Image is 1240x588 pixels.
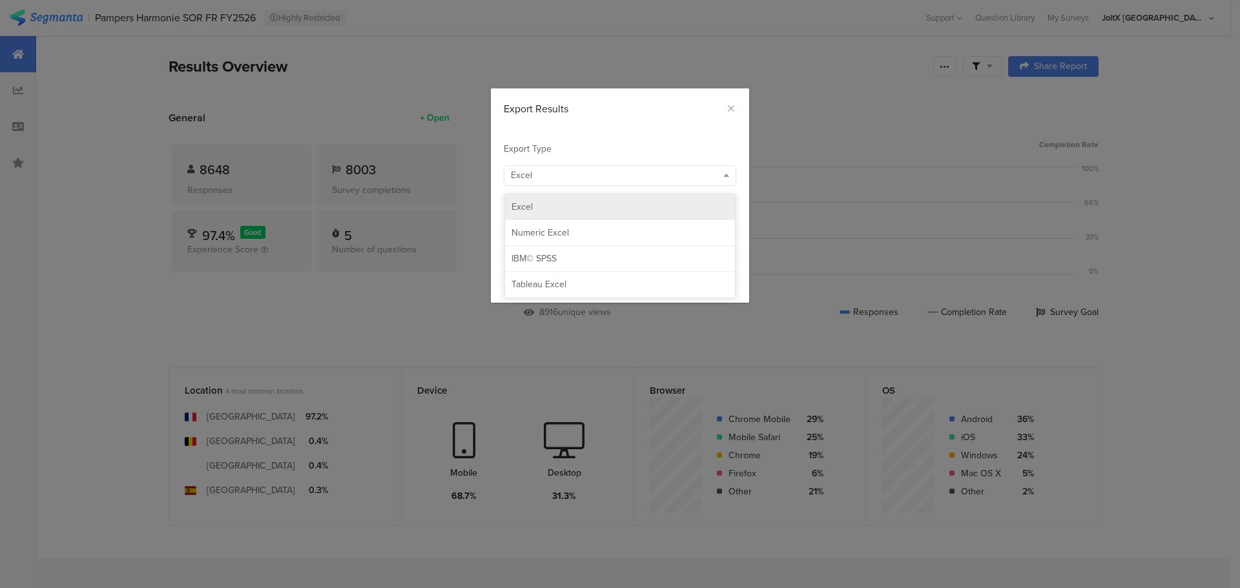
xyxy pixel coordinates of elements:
div: dialog [491,88,749,303]
span: Excel [511,168,532,182]
span: Numeric Excel [512,227,569,239]
span: IBM© SPSS [512,252,557,265]
span: Tableau Excel [512,278,566,291]
span: Excel [512,201,533,214]
button: Close [726,101,736,116]
div: Export Type [504,142,736,156]
div: Export Results [504,101,736,116]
